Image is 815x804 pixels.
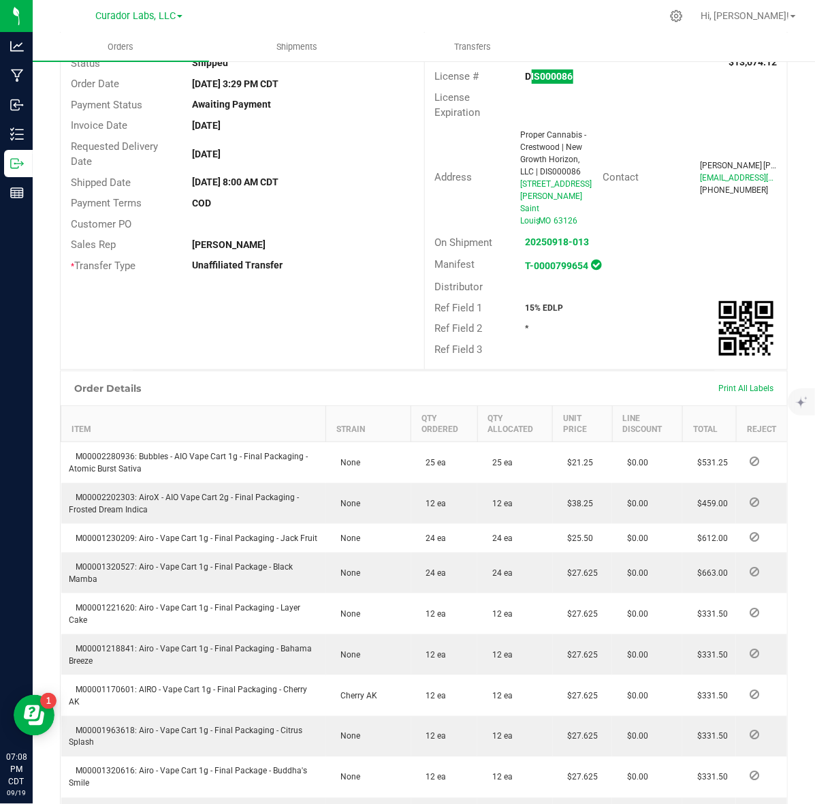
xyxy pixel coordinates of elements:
strong: 20250918-013 [526,236,590,247]
span: 25 ea [485,458,513,467]
span: $0.00 [620,499,648,508]
inline-svg: Analytics [10,40,24,53]
span: 24 ea [485,534,513,543]
span: 24 ea [485,568,513,578]
span: Invoice Date [71,119,127,132]
strong: COD [192,198,211,208]
span: $331.50 [690,650,728,660]
span: $38.25 [561,499,594,508]
span: None [334,534,361,543]
span: $331.50 [690,732,728,741]
span: Payment Terms [71,197,142,209]
span: $27.625 [561,691,598,700]
span: Orders [89,41,152,53]
th: Unit Price [553,406,612,442]
inline-svg: Outbound [10,157,24,170]
span: On Shipment [435,236,493,249]
span: Saint Louis [520,204,540,226]
strong: [DATE] [192,120,221,131]
span: 12 ea [485,650,513,660]
span: None [334,568,361,578]
strong: Shipped [192,57,228,68]
span: $27.625 [561,773,598,782]
qrcode: 00014164 [719,301,773,356]
span: M00002202303: AiroX - AIO Vape Cart 2g - Final Packaging - Frosted Dream Indica [69,493,300,514]
span: 12 ea [485,773,513,782]
th: Strain [326,406,411,442]
span: None [334,458,361,467]
span: Status [71,57,100,69]
span: $331.50 [690,691,728,700]
strong: [DATE] 8:00 AM CDT [192,176,278,187]
img: Scan me! [719,301,773,356]
span: 12 ea [419,732,447,741]
span: Reject Inventory [744,457,765,465]
span: Reject Inventory [744,533,765,541]
span: Requested Delivery Date [71,140,158,168]
strong: T-0000799654 [526,260,589,271]
span: 12 ea [419,499,447,508]
span: $25.50 [561,534,594,543]
span: Manifest [435,258,475,270]
span: 12 ea [485,609,513,619]
span: MO [539,216,551,226]
th: Item [61,406,326,442]
span: $331.50 [690,773,728,782]
span: $27.625 [561,732,598,741]
span: $27.625 [561,568,598,578]
span: M00001230209: Airo - Vape Cart 1g - Final Packaging - Jack Fruit [69,534,318,543]
span: M00001170601: AIRO - Vape Cart 1g - Final Packaging - Cherry AK [69,685,308,707]
span: Reject Inventory [744,568,765,576]
span: Curador Labs, LLC [95,10,176,22]
th: Qty Allocated [477,406,552,442]
span: Reject Inventory [744,772,765,780]
span: Transfer Type [71,260,135,272]
p: 09/19 [6,788,27,798]
span: M00001320527: Airo - Vape Cart 1g - Final Package - Black Mamba [69,562,293,584]
div: Manage settings [668,10,685,22]
span: $663.00 [690,568,728,578]
span: Customer PO [71,218,131,230]
span: $612.00 [690,534,728,543]
span: M00001221620: Airo - Vape Cart 1g - Final Packaging - Layer Cake [69,603,301,625]
span: Proper Cannabis - Crestwood | New Growth Horizon, LLC | DIS000086 [520,130,586,176]
strong: Unaffiliated Transfer [192,260,283,270]
span: In Sync [592,258,602,272]
span: Order Date [71,78,119,90]
strong: [DATE] 3:29 PM CDT [192,78,278,89]
span: None [334,773,361,782]
span: $0.00 [620,732,648,741]
span: None [334,609,361,619]
strong: [DATE] [192,149,221,159]
span: $0.00 [620,650,648,660]
span: $27.625 [561,650,598,660]
inline-svg: Manufacturing [10,69,24,82]
span: None [334,732,361,741]
span: Ref Field 1 [435,302,483,314]
iframe: Resource center [14,695,54,736]
span: Reject Inventory [744,731,765,739]
span: Hi, [PERSON_NAME]! [701,10,789,21]
th: Qty Ordered [411,406,477,442]
inline-svg: Inbound [10,98,24,112]
span: Shipped Date [71,176,131,189]
span: $0.00 [620,534,648,543]
span: 12 ea [419,609,447,619]
span: 12 ea [419,650,447,660]
a: Transfers [385,33,561,61]
span: Sales Rep [71,238,116,251]
span: License Expiration [435,91,481,119]
inline-svg: Reports [10,186,24,200]
span: Shipments [258,41,336,53]
a: Orders [33,33,209,61]
th: Line Discount [612,406,682,442]
span: $21.25 [561,458,594,467]
span: Reject Inventory [744,498,765,506]
span: Address [435,171,473,183]
span: $331.50 [690,609,728,619]
span: Transfers [436,41,510,53]
span: Print All Labels [718,384,773,393]
span: 12 ea [485,691,513,700]
span: Reject Inventory [744,608,765,617]
span: Reject Inventory [744,649,765,658]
